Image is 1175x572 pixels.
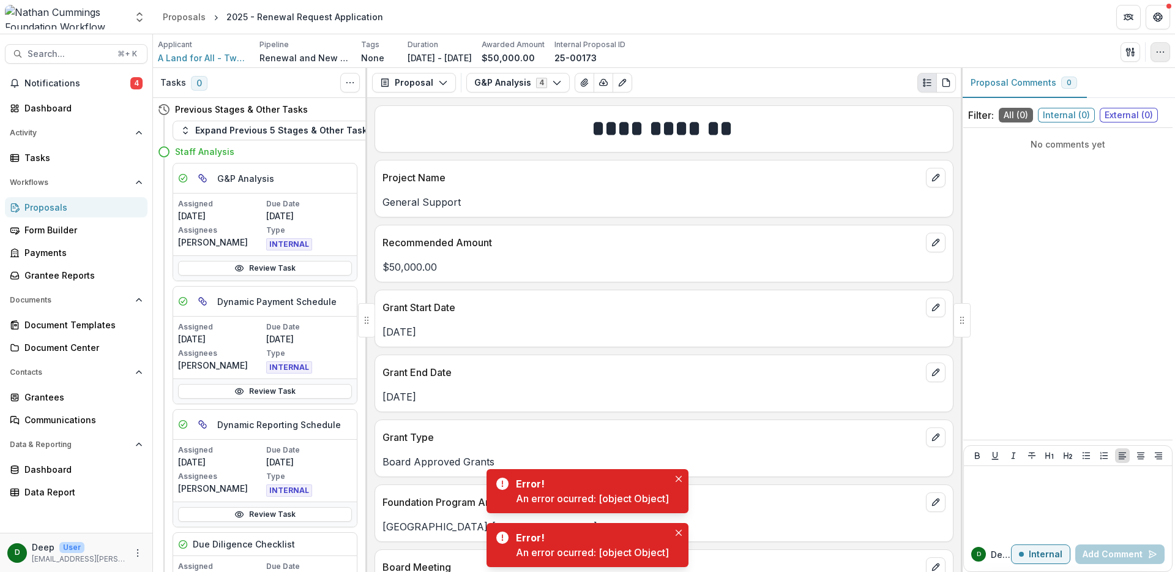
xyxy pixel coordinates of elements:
[24,246,138,259] div: Payments
[175,103,308,116] h4: Previous Stages & Other Tasks
[178,445,264,456] p: Assigned
[59,542,84,553] p: User
[178,209,264,222] p: [DATE]
[226,10,383,23] div: 2025 - Renewal Request Application
[1067,78,1072,87] span: 0
[926,363,946,382] button: edit
[1011,544,1070,564] button: Internal
[5,123,147,143] button: Open Activity
[10,296,130,304] span: Documents
[24,486,138,499] div: Data Report
[516,545,669,560] div: An error ocurred: [object Object]
[382,389,946,404] p: [DATE]
[1029,549,1062,560] p: Internal
[5,220,147,240] a: Form Builder
[178,333,264,345] p: [DATE]
[361,51,384,64] p: None
[382,519,946,534] p: [GEOGRAPHIC_DATA]-[GEOGRAPHIC_DATA]
[554,39,625,50] p: Internal Proposal ID
[999,108,1033,122] span: All ( 0 )
[266,225,352,236] p: Type
[193,292,212,311] button: View dependent tasks
[482,39,545,50] p: Awarded Amount
[160,78,186,88] h3: Tasks
[926,427,946,447] button: edit
[266,238,312,250] span: INTERNAL
[361,39,379,50] p: Tags
[193,415,212,434] button: View dependent tasks
[175,145,234,158] h4: Staff Analysis
[1079,448,1094,463] button: Bullet List
[5,337,147,358] a: Document Center
[24,391,138,404] div: Grantees
[24,341,138,354] div: Document Center
[926,168,946,187] button: edit
[5,410,147,430] a: Communications
[266,198,352,209] p: Due Date
[5,44,147,64] button: Search...
[1006,448,1021,463] button: Italicize
[259,39,289,50] p: Pipeline
[671,472,686,486] button: Close
[266,348,352,359] p: Type
[1146,5,1170,29] button: Get Help
[968,138,1168,151] p: No comments yet
[970,448,985,463] button: Bold
[178,348,264,359] p: Assignees
[340,73,360,92] button: Toggle View Cancelled Tasks
[408,39,438,50] p: Duration
[217,172,274,185] h5: G&P Analysis
[5,482,147,502] a: Data Report
[1061,448,1075,463] button: Heading 2
[936,73,956,92] button: PDF view
[382,495,921,510] p: Foundation Program Area
[5,197,147,217] a: Proposals
[266,333,352,345] p: [DATE]
[178,471,264,482] p: Assignees
[977,551,981,557] div: Deep
[382,365,921,380] p: Grant End Date
[516,476,664,491] div: Error!
[671,525,686,540] button: Close
[1042,448,1057,463] button: Heading 1
[178,261,352,276] a: Review Task
[382,300,921,315] p: Grant Start Date
[178,456,264,469] p: [DATE]
[32,554,125,565] p: [EMAIL_ADDRESS][PERSON_NAME][DOMAIN_NAME]
[961,68,1087,98] button: Proposal Comments
[266,445,352,456] p: Due Date
[5,435,147,454] button: Open Data & Reporting
[24,201,138,214] div: Proposals
[1115,448,1130,463] button: Align Left
[178,482,264,495] p: [PERSON_NAME]
[554,51,597,64] p: 25-00173
[5,387,147,407] a: Grantees
[10,368,130,377] span: Contacts
[115,47,140,61] div: ⌘ + K
[1116,5,1141,29] button: Partners
[516,491,669,506] div: An error ocurred: [object Object]
[191,76,207,91] span: 0
[178,225,264,236] p: Assignees
[131,5,148,29] button: Open entity switcher
[613,73,632,92] button: Edit as form
[5,98,147,118] a: Dashboard
[266,209,352,222] p: [DATE]
[5,148,147,168] a: Tasks
[32,541,54,554] p: Deep
[5,73,147,93] button: Notifications4
[130,546,145,560] button: More
[1133,448,1148,463] button: Align Center
[382,430,921,445] p: Grant Type
[24,102,138,115] div: Dashboard
[178,236,264,249] p: [PERSON_NAME]
[382,235,921,250] p: Recommended Amount
[158,39,192,50] p: Applicant
[24,463,138,476] div: Dashboard
[5,173,147,192] button: Open Workflows
[266,361,312,374] span: INTERNAL
[10,178,130,187] span: Workflows
[178,507,352,522] a: Review Task
[5,315,147,335] a: Document Templates
[482,51,535,64] p: $50,000.00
